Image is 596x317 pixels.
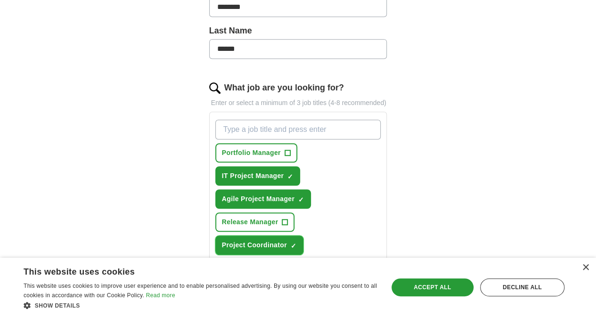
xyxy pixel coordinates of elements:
span: IT Project Manager [222,171,284,181]
div: Show details [24,301,377,310]
span: Portfolio Manager [222,148,281,158]
div: Accept all [392,278,474,296]
p: Enter or select a minimum of 3 job titles (4-8 recommended) [209,98,387,108]
span: ✓ [287,173,293,180]
label: Last Name [209,24,387,37]
span: Show details [35,302,80,309]
span: ✓ [291,242,296,250]
div: Decline all [480,278,564,296]
a: Read more, opens a new window [146,292,175,299]
button: Release Manager [215,212,295,232]
button: Portfolio Manager [215,143,297,163]
span: Agile Project Manager [222,194,294,204]
span: Release Manager [222,217,278,227]
button: IT Project Manager✓ [215,166,301,186]
img: search.png [209,82,220,94]
span: This website uses cookies to improve user experience and to enable personalised advertising. By u... [24,283,377,299]
span: ✓ [298,196,304,203]
button: Project Coordinator✓ [215,236,303,255]
input: Type a job title and press enter [215,120,381,139]
label: What job are you looking for? [224,81,344,94]
div: Close [582,264,589,271]
span: Project Coordinator [222,240,287,250]
button: Agile Project Manager✓ [215,189,311,209]
div: This website uses cookies [24,263,354,277]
